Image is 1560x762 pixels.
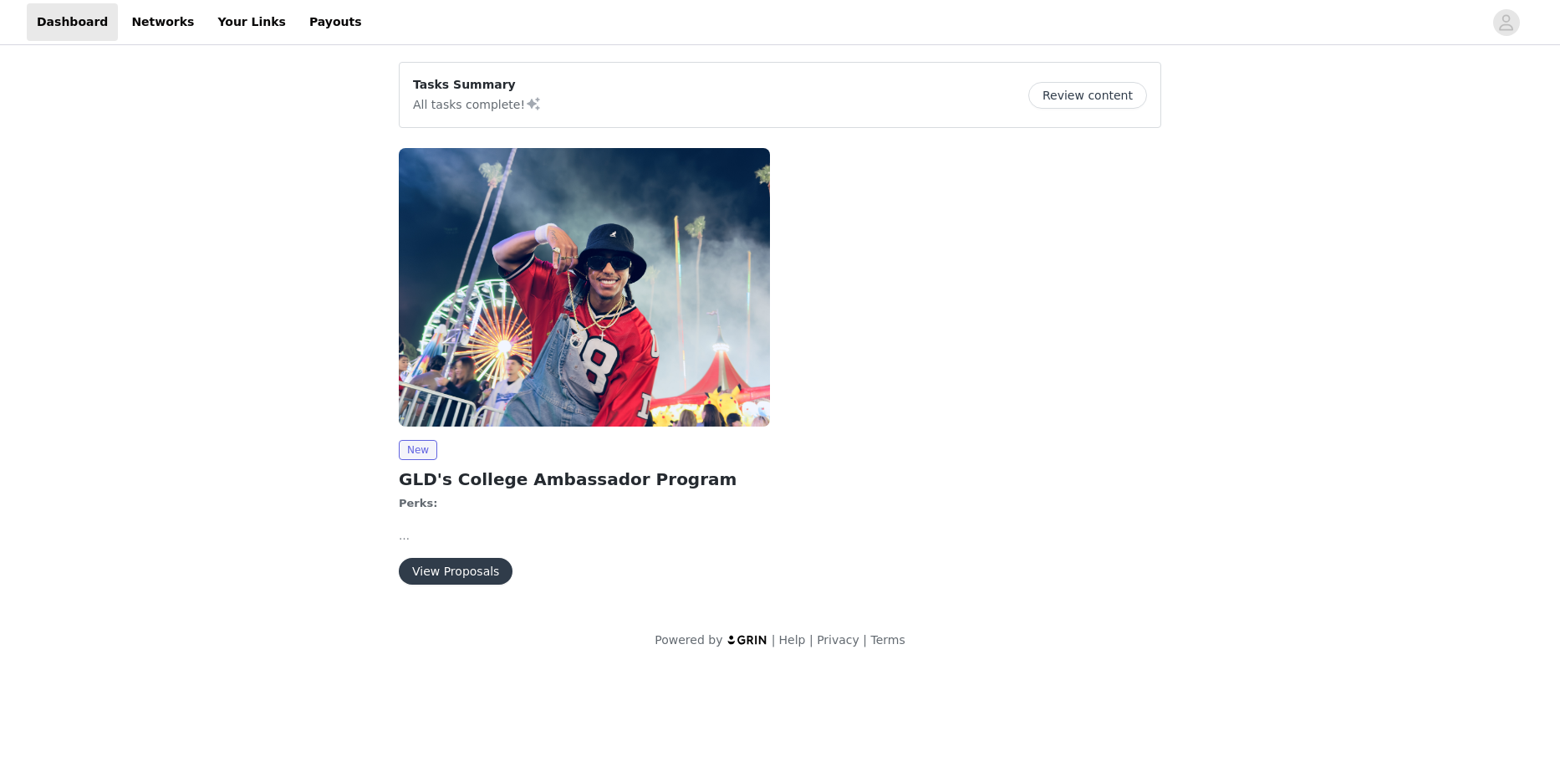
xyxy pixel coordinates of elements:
[809,633,813,647] span: |
[1028,82,1147,109] button: Review content
[27,3,118,41] a: Dashboard
[655,633,722,647] span: Powered by
[413,94,542,114] p: All tasks complete!
[399,148,770,427] img: The GLD Shop
[207,3,296,41] a: Your Links
[772,633,776,647] span: |
[779,633,806,647] a: Help
[399,467,770,492] h2: GLD's College Ambassador Program
[121,3,204,41] a: Networks
[1498,9,1514,36] div: avatar
[299,3,372,41] a: Payouts
[413,76,542,94] p: Tasks Summary
[399,558,512,585] button: View Proposals
[863,633,867,647] span: |
[726,634,768,645] img: logo
[817,633,859,647] a: Privacy
[399,565,512,578] a: View Proposals
[870,633,905,647] a: Terms
[399,440,437,460] span: New
[399,497,437,509] strong: Perks:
